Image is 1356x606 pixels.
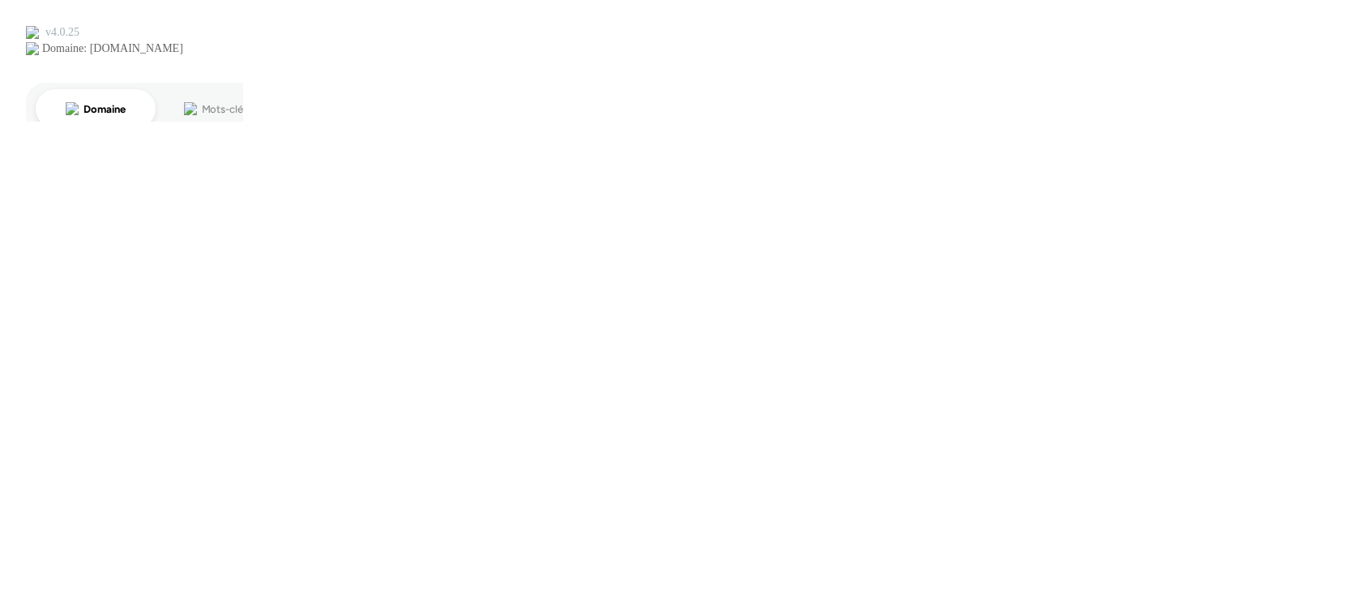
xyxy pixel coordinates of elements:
img: tab_keywords_by_traffic_grey.svg [184,102,197,115]
div: v 4.0.25 [45,26,79,39]
div: Mots-clés [202,104,248,114]
div: Domaine: [DOMAIN_NAME] [42,42,183,55]
img: website_grey.svg [26,42,39,55]
div: Domaine [83,104,125,114]
img: logo_orange.svg [26,26,39,39]
img: tab_domain_overview_orange.svg [66,102,79,115]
